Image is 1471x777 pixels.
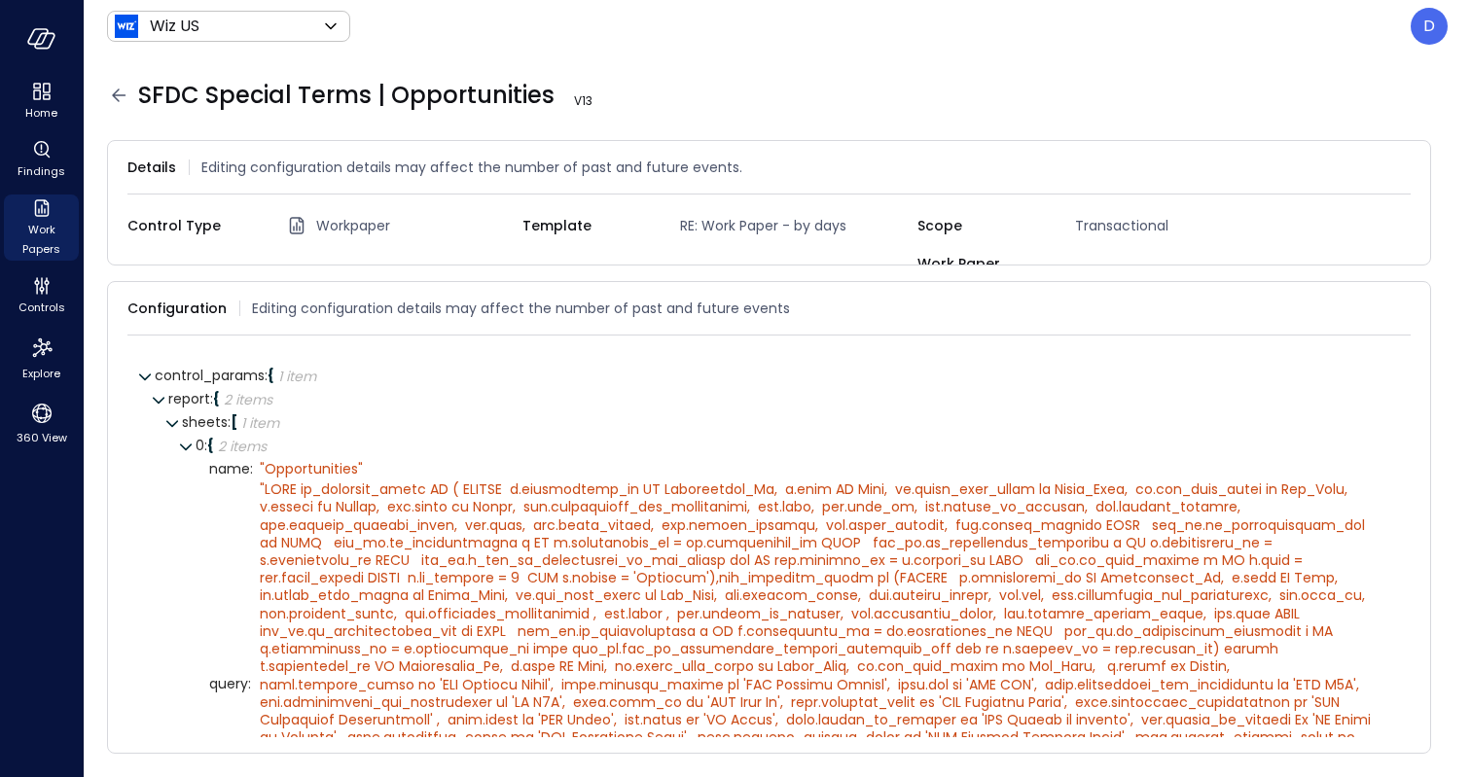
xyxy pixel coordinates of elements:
span: { [268,366,274,385]
span: { [213,389,220,408]
div: 2 items [218,440,267,453]
span: Template [522,215,649,236]
div: Workpaper [285,214,522,237]
span: Scope [917,215,1044,236]
span: None [1067,264,1312,285]
div: Explore [4,331,79,385]
div: Work Papers [4,194,79,261]
div: 1 item [241,416,279,430]
span: : [265,366,268,385]
span: Controls [18,298,65,317]
span: query [209,677,253,691]
span: V 13 [566,91,600,111]
img: Icon [115,15,138,38]
span: Control Type [127,215,254,236]
span: : [210,389,213,408]
span: Transactional [1067,215,1312,236]
div: Controls [4,272,79,319]
span: : [250,459,253,478]
span: : [204,436,207,455]
span: sheets [182,412,231,432]
span: RE: Work Paper - by days [672,215,917,236]
p: Wiz US [150,15,199,38]
span: 0 [196,436,207,455]
div: Home [4,78,79,124]
span: name [209,462,253,477]
span: Details [127,157,176,178]
div: Findings [4,136,79,183]
div: Dudu [1411,8,1448,45]
span: Data Source [127,264,254,285]
span: Findings [18,161,65,181]
span: SFDC Special Terms | Opportunities [138,80,600,111]
span: Home [25,103,57,123]
span: TBD [672,264,917,285]
span: Editing configuration details may affect the number of past and future events. [201,157,742,178]
span: : [248,674,251,693]
div: 360 View [4,397,79,449]
span: Work Papers [12,220,71,259]
div: " Opportunities" [260,460,363,477]
span: Work Paper Name [917,253,1044,296]
span: control_params [155,366,268,385]
span: Module [1312,264,1439,285]
span: Control Group [522,264,649,285]
span: (sf_opportunity) [277,264,522,285]
span: : [228,412,231,432]
div: 1 item [278,370,316,383]
div: 2 items [224,393,272,406]
span: [ [231,412,237,432]
span: Configuration [127,298,227,319]
p: D [1423,15,1435,38]
span: report [168,389,213,408]
span: { [207,436,214,455]
span: Editing configuration details may affect the number of past and future events [252,298,790,319]
span: Explore [22,364,60,383]
span: 360 View [17,428,67,447]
